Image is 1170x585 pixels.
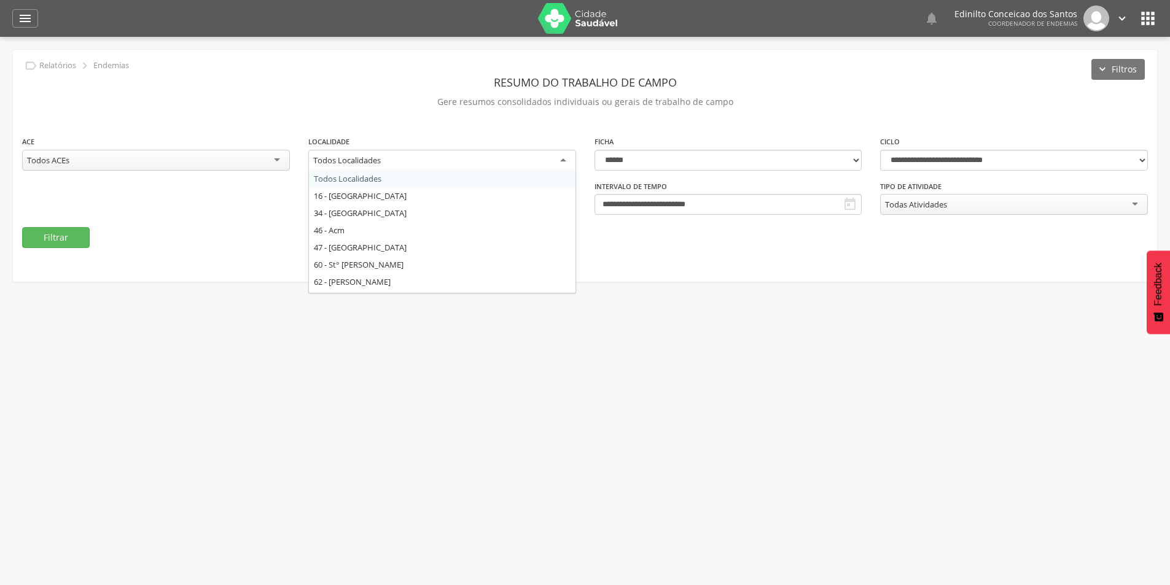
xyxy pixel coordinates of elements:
[22,93,1148,110] p: Gere resumos consolidados individuais ou gerais de trabalho de campo
[880,182,942,192] label: Tipo de Atividade
[22,71,1148,93] header: Resumo do Trabalho de Campo
[885,199,947,210] div: Todas Atividades
[22,137,34,147] label: ACE
[309,204,575,222] div: 34 - [GEOGRAPHIC_DATA]
[880,137,900,147] label: Ciclo
[1147,250,1170,334] button: Feedback - Mostrar pesquisa
[78,59,92,72] i: 
[1138,9,1158,28] i: 
[24,59,37,72] i: 
[924,11,939,26] i: 
[309,239,575,256] div: 47 - [GEOGRAPHIC_DATA]
[1115,12,1129,25] i: 
[1153,263,1164,306] span: Feedback
[18,11,33,26] i: 
[595,137,614,147] label: Ficha
[988,19,1077,28] span: Coordenador de Endemias
[22,227,90,248] button: Filtrar
[954,10,1077,18] p: Edinilto Conceicao dos Santos
[1091,59,1145,80] button: Filtros
[309,290,575,308] div: 66 - [GEOGRAPHIC_DATA]
[924,6,939,31] a: 
[12,9,38,28] a: 
[595,182,667,192] label: Intervalo de Tempo
[27,155,69,166] div: Todos ACEs
[39,61,76,71] p: Relatórios
[309,170,575,187] div: Todos Localidades
[309,222,575,239] div: 46 - Acm
[309,256,575,273] div: 60 - St° [PERSON_NAME]
[309,273,575,290] div: 62 - [PERSON_NAME]
[1115,6,1129,31] a: 
[308,137,349,147] label: Localidade
[843,197,857,212] i: 
[309,187,575,204] div: 16 - [GEOGRAPHIC_DATA]
[313,155,381,166] div: Todos Localidades
[93,61,129,71] p: Endemias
